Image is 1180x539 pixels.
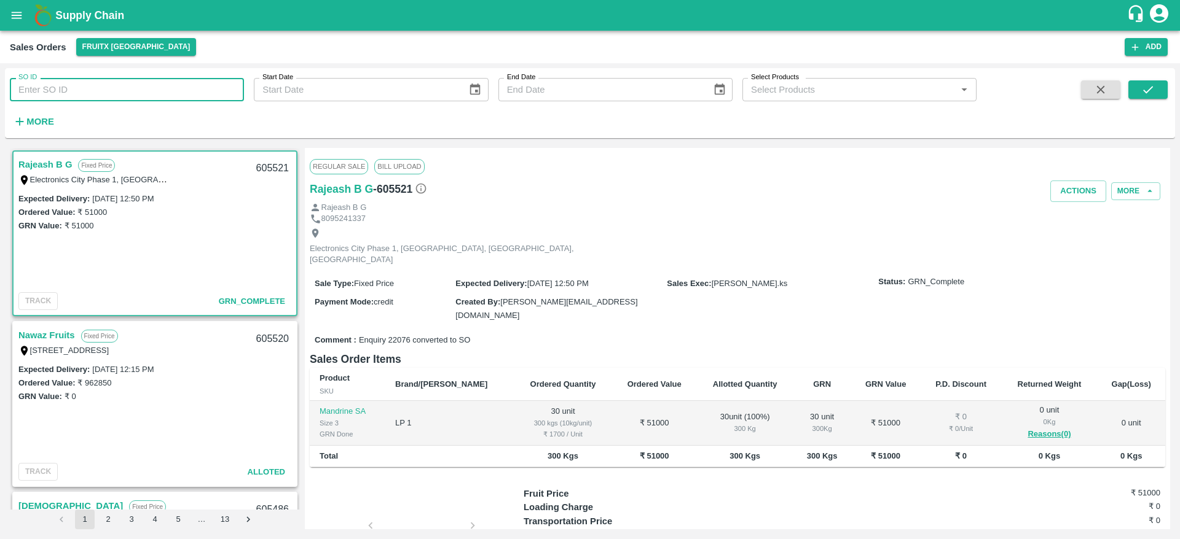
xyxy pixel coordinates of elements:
[455,297,500,306] label: Created By :
[1111,182,1160,200] button: More
[18,392,62,401] label: GRN Value:
[455,279,527,288] label: Expected Delivery :
[385,401,514,446] td: LP 1
[935,379,986,389] b: P.D. Discount
[315,335,356,346] label: Comment :
[2,1,31,29] button: open drawer
[249,495,296,524] div: 605486
[751,72,799,82] label: Select Products
[667,279,711,288] label: Sales Exec :
[248,467,285,476] span: Alloted
[813,379,831,389] b: GRN
[708,78,731,101] button: Choose date
[18,327,75,343] a: Nawaz Fruits
[527,279,589,288] span: [DATE] 12:50 PM
[1054,514,1160,527] h6: ₹ 0
[18,498,123,514] a: [DEMOGRAPHIC_DATA]
[530,379,596,389] b: Ordered Quantity
[168,510,188,529] button: Go to page 5
[310,243,586,266] p: Electronics City Phase 1, [GEOGRAPHIC_DATA], [GEOGRAPHIC_DATA], [GEOGRAPHIC_DATA]
[455,297,637,320] span: [PERSON_NAME][EMAIL_ADDRESS][DOMAIN_NAME]
[315,279,354,288] label: Sale Type :
[122,510,141,529] button: Go to page 3
[77,378,111,387] label: ₹ 962850
[707,423,784,434] div: 300 Kg
[50,510,260,529] nav: pagination navigation
[192,514,211,525] div: …
[320,373,350,382] b: Product
[463,78,487,101] button: Choose date
[627,379,682,389] b: Ordered Value
[321,202,367,214] p: Rajeash B G
[746,82,953,98] input: Select Products
[514,401,612,446] td: 30 unit
[955,451,967,460] b: ₹ 0
[878,276,905,288] label: Status:
[851,401,921,446] td: ₹ 51000
[524,428,602,440] div: ₹ 1700 / Unit
[320,386,376,397] div: SKU
[262,72,293,82] label: Start Date
[395,379,487,389] b: Brand/[PERSON_NAME]
[145,510,165,529] button: Go to page 4
[18,157,72,173] a: Rajeash B G
[374,297,393,306] span: credit
[712,279,788,288] span: [PERSON_NAME].ks
[713,379,777,389] b: Allotted Quantity
[640,451,669,460] b: ₹ 51000
[18,207,75,217] label: Ordered Value:
[498,78,703,101] input: End Date
[78,159,115,172] p: Fixed Price
[908,276,964,288] span: GRN_Complete
[320,451,338,460] b: Total
[18,378,75,387] label: Ordered Value:
[1097,401,1165,446] td: 0 unit
[320,406,376,417] p: Mandrine SA
[956,82,972,98] button: Open
[30,346,109,355] label: [STREET_ADDRESS]
[320,428,376,440] div: GRN Done
[354,279,394,288] span: Fixed Price
[865,379,906,389] b: GRN Value
[524,417,602,428] div: 300 kgs (10kg/unit)
[65,392,76,401] label: ₹ 0
[1127,4,1148,26] div: customer-support
[315,297,374,306] label: Payment Mode :
[238,510,258,529] button: Go to next page
[310,159,368,174] span: Regular Sale
[249,325,296,354] div: 605520
[1012,427,1088,441] button: Reasons(0)
[249,154,296,183] div: 605521
[75,510,95,529] button: page 1
[524,487,683,500] p: Fruit Price
[803,423,841,434] div: 300 Kg
[1148,2,1170,28] div: account of current user
[310,351,1165,368] h6: Sales Order Items
[310,180,373,198] h6: Rajeash B G
[1039,451,1060,460] b: 0 Kgs
[707,411,784,434] div: 30 unit ( 100 %)
[807,451,838,460] b: 300 Kgs
[1012,405,1088,441] div: 0 unit
[871,451,900,460] b: ₹ 51000
[524,500,683,514] p: Loading Charge
[1012,416,1088,427] div: 0 Kg
[1050,180,1106,202] button: Actions
[55,7,1127,24] a: Supply Chain
[55,9,124,21] b: Supply Chain
[524,514,683,528] p: Transportation Price
[10,39,66,55] div: Sales Orders
[1112,379,1151,389] b: Gap(Loss)
[219,297,285,306] span: GRN_Complete
[129,500,166,513] p: Fixed Price
[26,117,54,126] strong: More
[507,72,535,82] label: End Date
[81,330,118,343] p: Fixed Price
[215,510,235,529] button: Go to page 13
[359,335,470,346] span: Enquiry 22076 converted to SO
[92,194,154,203] label: [DATE] 12:50 PM
[77,207,107,217] label: ₹ 51000
[76,38,197,56] button: Select DC
[612,401,697,446] td: ₹ 51000
[10,78,244,101] input: Enter SO ID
